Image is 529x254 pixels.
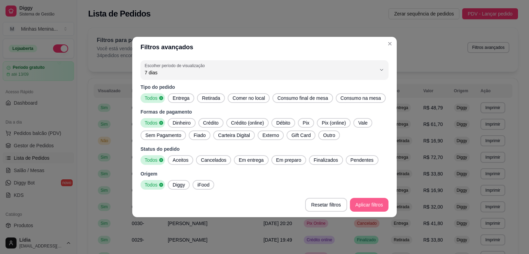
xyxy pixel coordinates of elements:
[318,130,340,140] button: Outro
[234,155,268,165] button: Em entrega
[132,37,397,57] header: Filtros avançados
[168,93,194,103] button: Entrega
[353,118,372,128] button: Vale
[317,118,351,128] button: Pix (online)
[143,132,184,139] span: Sem Pagamento
[141,170,388,177] p: Origem
[305,198,347,212] button: Resetar filtros
[350,198,388,212] button: Aplicar filtros
[271,118,295,128] button: Débito
[170,95,192,102] span: Entrega
[198,157,229,163] span: Cancelados
[309,155,343,165] button: Finalizados
[141,146,388,152] p: Status do pedido
[226,118,269,128] button: Crédito (online)
[228,119,267,126] span: Crédito (online)
[336,93,386,103] button: Consumo na mesa
[141,180,165,190] button: Todos
[170,119,193,126] span: Dinheiro
[193,180,214,190] button: iFood
[271,155,306,165] button: Em preparo
[170,181,188,188] span: Diggy
[348,157,376,163] span: Pendentes
[195,181,212,188] span: iFood
[236,157,266,163] span: Em entrega
[230,95,268,102] span: Comer no local
[287,130,315,140] button: Gift Card
[355,119,370,126] span: Vale
[289,132,313,139] span: Gift Card
[145,69,376,76] span: 7 dias
[215,132,253,139] span: Carteira Digital
[141,60,388,80] button: Escolher período de visualização7 dias
[142,181,159,188] span: Todos
[141,118,165,128] button: Todos
[319,119,349,126] span: Pix (online)
[272,93,333,103] button: Consumo final de mesa
[142,157,159,163] span: Todos
[191,132,208,139] span: Fiado
[274,95,331,102] span: Consumo final de mesa
[384,38,395,49] button: Close
[338,95,384,102] span: Consumo na mesa
[168,155,193,165] button: Aceitos
[199,95,223,102] span: Retirada
[273,119,293,126] span: Débito
[228,93,270,103] button: Comer no local
[142,95,159,102] span: Todos
[260,132,282,139] span: Externo
[346,155,378,165] button: Pendentes
[142,119,159,126] span: Todos
[170,157,191,163] span: Aceitos
[189,130,210,140] button: Fiado
[197,93,225,103] button: Retirada
[141,130,186,140] button: Sem Pagamento
[198,118,224,128] button: Crédito
[213,130,255,140] button: Carteira Digital
[141,93,165,103] button: Todos
[141,84,388,91] p: Tipo do pedido
[200,119,221,126] span: Crédito
[141,108,388,115] p: Formas de pagamento
[196,155,231,165] button: Cancelados
[311,157,341,163] span: Finalizados
[273,157,304,163] span: Em preparo
[298,118,314,128] button: Pix
[168,118,195,128] button: Dinheiro
[141,155,165,165] button: Todos
[145,63,207,68] label: Escolher período de visualização
[300,119,312,126] span: Pix
[320,132,338,139] span: Outro
[168,180,190,190] button: Diggy
[258,130,284,140] button: Externo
